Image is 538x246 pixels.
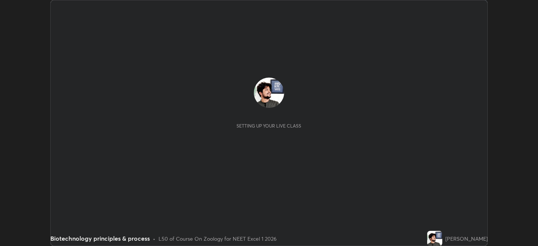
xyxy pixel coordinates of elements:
img: e936fb84a75f438cb91885776755d11f.jpg [427,231,442,246]
div: L50 of Course On Zoology for NEET Excel 1 2026 [159,235,277,243]
div: Biotechnology principles & process [50,234,150,243]
div: [PERSON_NAME] [445,235,488,243]
div: Setting up your live class [236,123,301,129]
div: • [153,235,155,243]
img: e936fb84a75f438cb91885776755d11f.jpg [254,78,284,108]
